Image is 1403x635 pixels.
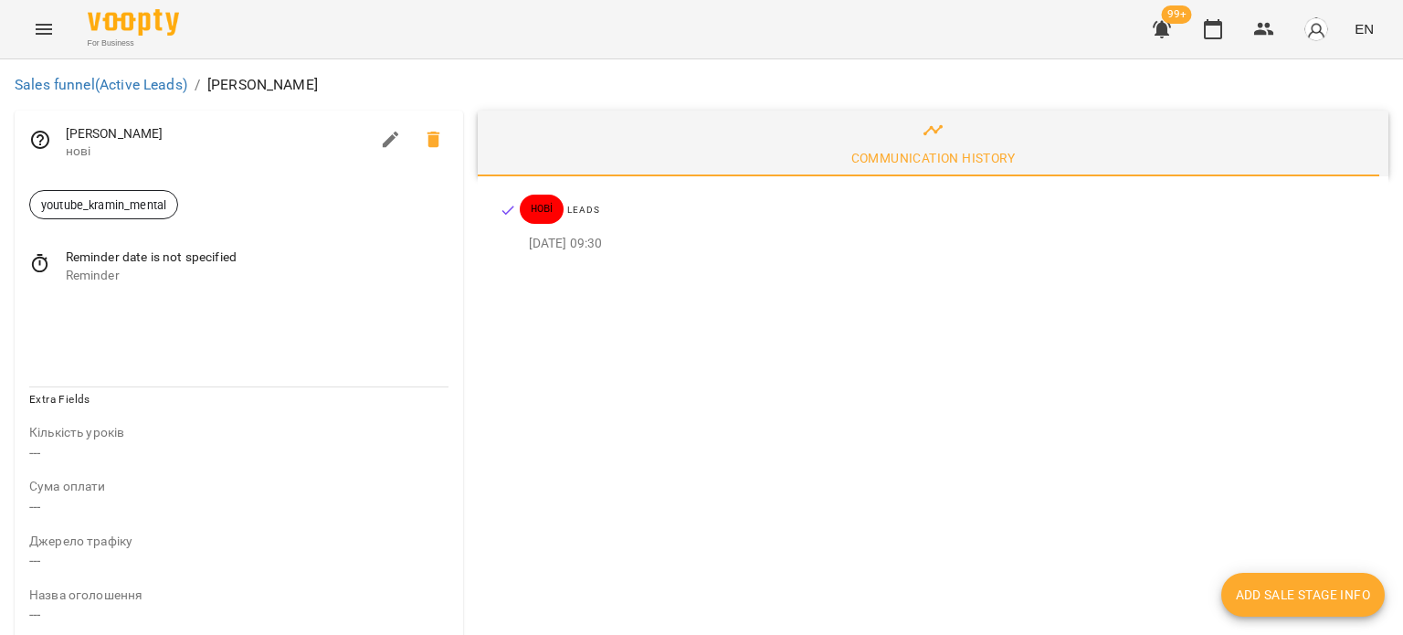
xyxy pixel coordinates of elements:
[29,604,448,626] p: ---
[66,249,448,267] span: Reminder date is not specified
[30,196,177,214] span: youtube_kramin_mental
[29,496,448,518] p: ---
[195,74,200,96] li: /
[520,200,564,217] span: нові
[29,129,51,151] svg: Responsible employee is not set
[15,76,187,93] a: Sales funnel(Active Leads)
[567,205,599,215] span: Leads
[1162,5,1192,24] span: 99+
[29,393,90,406] span: Extra Fields
[1355,19,1374,38] span: EN
[66,267,448,285] span: Reminder
[22,7,66,51] button: Menu
[88,9,179,36] img: Voopty Logo
[29,478,448,496] p: field-description
[15,74,1388,96] nav: breadcrumb
[29,424,448,442] p: field-description
[529,235,1359,253] p: [DATE] 09:30
[29,550,448,572] p: ---
[1303,16,1329,42] img: avatar_s.png
[29,442,448,464] p: ---
[1236,584,1370,606] span: Add Sale Stage info
[66,143,369,161] span: нові
[1221,573,1385,617] button: Add Sale Stage info
[851,147,1015,169] div: Communication History
[66,125,369,143] span: [PERSON_NAME]
[29,587,448,605] p: field-description
[207,74,318,96] p: [PERSON_NAME]
[88,37,179,49] span: For Business
[29,533,448,551] p: field-description
[1347,12,1381,46] button: EN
